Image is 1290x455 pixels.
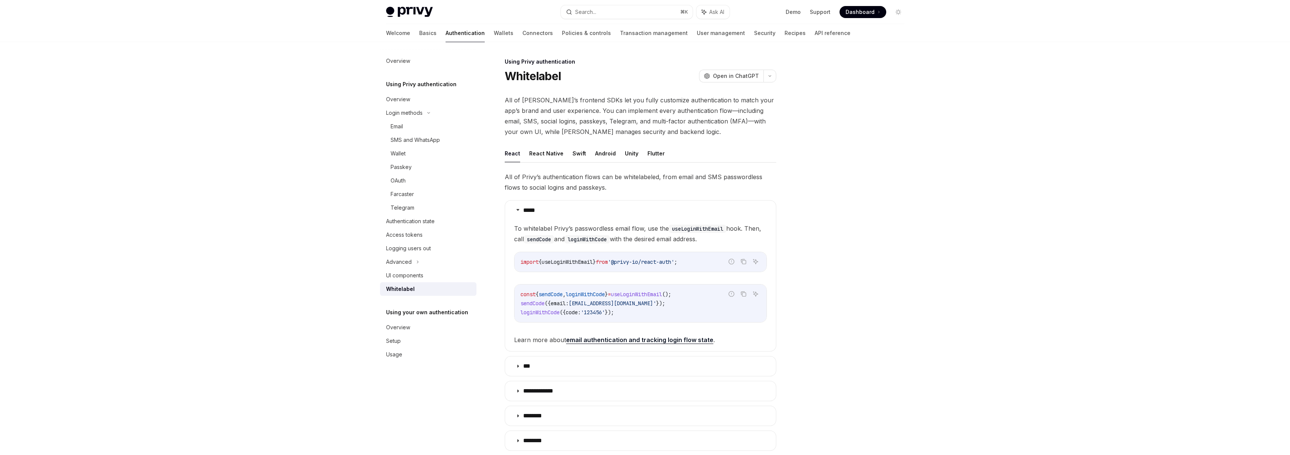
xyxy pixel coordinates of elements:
[380,187,476,201] a: Farcaster
[647,145,665,162] button: Flutter
[380,321,476,334] a: Overview
[551,300,569,307] span: email:
[380,54,476,68] a: Overview
[386,285,415,294] div: Whitelabel
[514,223,767,244] span: To whitelabel Privy’s passwordless email flow, use the hook. Then, call and with the desired emai...
[572,145,586,162] button: Swift
[566,291,605,298] span: loginWithCode
[380,133,476,147] a: SMS and WhatsApp
[751,289,760,299] button: Ask AI
[522,24,553,42] a: Connectors
[656,300,665,307] span: });
[505,172,776,193] span: All of Privy’s authentication flows can be whitelabeled, from email and SMS passwordless flows to...
[386,308,468,317] h5: Using your own authentication
[575,8,596,17] div: Search...
[386,257,412,266] div: Advanced
[419,24,437,42] a: Basics
[505,69,561,83] h1: Whitelabel
[709,8,724,16] span: Ask AI
[380,201,476,215] a: Telegram
[669,225,726,233] code: useLoginWithEmail
[542,259,593,265] span: useLoginWithEmail
[391,149,406,158] div: Wallet
[545,300,551,307] span: ({
[386,24,410,42] a: Welcome
[593,259,596,265] span: }
[380,215,476,228] a: Authentication state
[386,336,401,345] div: Setup
[566,309,581,316] span: code:
[674,259,677,265] span: ;
[696,5,730,19] button: Ask AI
[569,300,656,307] span: [EMAIL_ADDRESS][DOMAIN_NAME]'
[505,95,776,137] span: All of [PERSON_NAME]’s frontend SDKs let you fully customize authentication to match your app’s b...
[608,259,674,265] span: '@privy-io/react-auth'
[391,135,440,145] div: SMS and WhatsApp
[846,8,875,16] span: Dashboard
[380,120,476,133] a: Email
[739,257,748,266] button: Copy the contents from the code block
[536,291,539,298] span: {
[521,309,560,316] span: loginWithCode
[386,80,456,89] h5: Using Privy authentication
[446,24,485,42] a: Authentication
[380,269,476,282] a: UI components
[391,176,406,185] div: OAuth
[680,9,688,15] span: ⌘ K
[565,235,610,243] code: loginWithCode
[697,24,745,42] a: User management
[524,235,554,243] code: sendCode
[380,147,476,160] a: Wallet
[840,6,886,18] a: Dashboard
[562,24,611,42] a: Policies & controls
[391,203,414,212] div: Telegram
[521,259,539,265] span: import
[815,24,850,42] a: API reference
[563,291,566,298] span: ,
[727,257,736,266] button: Report incorrect code
[810,8,830,16] a: Support
[386,56,410,65] div: Overview
[386,108,423,117] div: Login methods
[539,291,563,298] span: sendCode
[505,200,776,352] details: *****To whitelabel Privy’s passwordless email flow, use theuseLoginWithEmailhook. Then, callsendC...
[380,334,476,348] a: Setup
[605,291,608,298] span: }
[505,58,776,65] div: Using Privy authentication
[595,145,616,162] button: Android
[892,6,904,18] button: Toggle dark mode
[386,350,402,359] div: Usage
[560,309,566,316] span: ({
[539,259,542,265] span: {
[561,5,693,19] button: Search...⌘K
[754,24,776,42] a: Security
[386,217,435,226] div: Authentication state
[505,145,520,162] button: React
[386,271,423,280] div: UI components
[391,190,414,199] div: Farcaster
[386,7,433,17] img: light logo
[751,257,760,266] button: Ask AI
[620,24,688,42] a: Transaction management
[625,145,638,162] button: Unity
[611,291,662,298] span: useLoginWithEmail
[386,95,410,104] div: Overview
[713,72,759,80] span: Open in ChatGPT
[391,122,403,131] div: Email
[785,24,806,42] a: Recipes
[386,230,423,239] div: Access tokens
[699,70,763,82] button: Open in ChatGPT
[380,282,476,296] a: Whitelabel
[566,336,713,344] a: email authentication and tracking login flow state
[739,289,748,299] button: Copy the contents from the code block
[521,291,536,298] span: const
[380,160,476,174] a: Passkey
[581,309,605,316] span: '123456'
[380,93,476,106] a: Overview
[514,335,767,345] span: Learn more about .
[494,24,513,42] a: Wallets
[529,145,563,162] button: React Native
[605,309,614,316] span: });
[386,323,410,332] div: Overview
[391,163,412,172] div: Passkey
